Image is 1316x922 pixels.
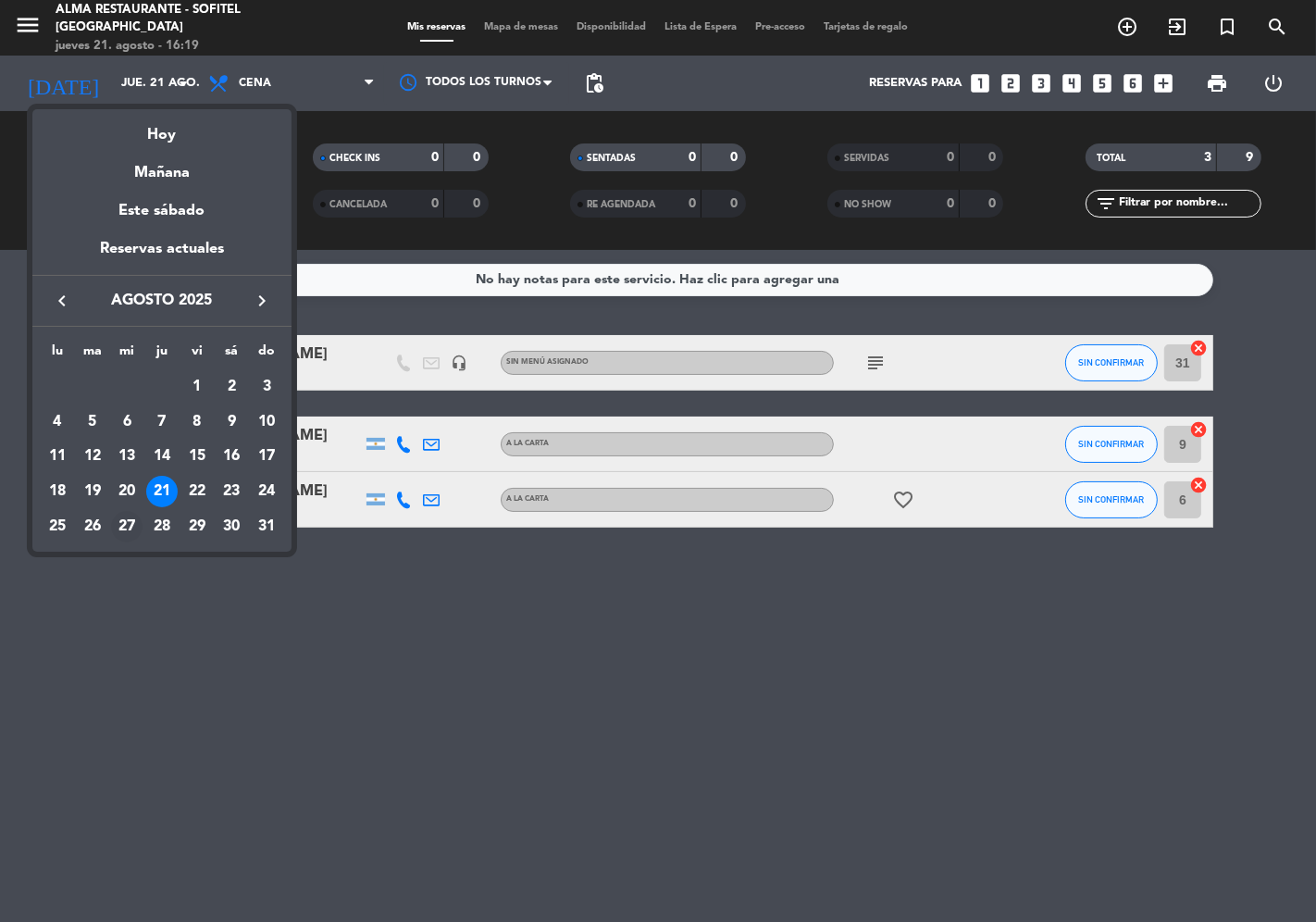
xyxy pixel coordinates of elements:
[144,405,180,440] td: 7 de agosto de 2025
[249,369,284,405] td: 3 de agosto de 2025
[181,476,213,507] div: 22
[109,341,144,369] th: miércoles
[146,476,178,507] div: 21
[40,509,75,544] td: 25 de agosto de 2025
[251,371,282,403] div: 3
[180,474,215,509] td: 22 de agosto de 2025
[251,290,273,312] i: keyboard_arrow_right
[32,147,292,185] div: Mañana
[216,371,247,403] div: 2
[75,440,110,475] td: 12 de agosto de 2025
[215,509,250,544] td: 30 de agosto de 2025
[215,405,250,440] td: 9 de agosto de 2025
[40,405,75,440] td: 4 de agosto de 2025
[77,476,108,507] div: 19
[111,511,143,542] div: 27
[111,406,143,438] div: 6
[249,509,284,544] td: 31 de agosto de 2025
[40,369,180,405] td: AGO.
[32,237,292,275] div: Reservas actuales
[181,441,213,472] div: 15
[109,440,144,475] td: 13 de agosto de 2025
[32,109,292,147] div: Hoy
[249,341,284,369] th: domingo
[40,440,75,475] td: 11 de agosto de 2025
[40,474,75,509] td: 18 de agosto de 2025
[181,406,213,438] div: 8
[180,341,215,369] th: viernes
[180,509,215,544] td: 29 de agosto de 2025
[111,476,143,507] div: 20
[75,405,110,440] td: 5 de agosto de 2025
[181,511,213,542] div: 29
[109,474,144,509] td: 20 de agosto de 2025
[79,289,245,313] span: agosto 2025
[109,405,144,440] td: 6 de agosto de 2025
[216,511,247,542] div: 30
[181,371,213,403] div: 1
[251,441,282,472] div: 17
[32,185,292,237] div: Este sábado
[144,509,180,544] td: 28 de agosto de 2025
[77,511,108,542] div: 26
[180,405,215,440] td: 8 de agosto de 2025
[251,406,282,438] div: 10
[111,441,143,472] div: 13
[144,440,180,475] td: 14 de agosto de 2025
[144,474,180,509] td: 21 de agosto de 2025
[75,474,110,509] td: 19 de agosto de 2025
[180,369,215,405] td: 1 de agosto de 2025
[146,406,178,438] div: 7
[216,406,247,438] div: 9
[180,440,215,475] td: 15 de agosto de 2025
[215,369,250,405] td: 2 de agosto de 2025
[216,476,247,507] div: 23
[215,474,250,509] td: 23 de agosto de 2025
[216,441,247,472] div: 16
[45,289,79,313] button: keyboard_arrow_left
[146,441,178,472] div: 14
[215,341,250,369] th: sábado
[249,474,284,509] td: 24 de agosto de 2025
[109,509,144,544] td: 27 de agosto de 2025
[249,405,284,440] td: 10 de agosto de 2025
[251,511,282,542] div: 31
[77,441,108,472] div: 12
[77,406,108,438] div: 5
[251,476,282,507] div: 24
[75,509,110,544] td: 26 de agosto de 2025
[144,341,180,369] th: jueves
[249,440,284,475] td: 17 de agosto de 2025
[146,511,178,542] div: 28
[245,289,279,313] button: keyboard_arrow_right
[75,341,110,369] th: martes
[51,290,73,312] i: keyboard_arrow_left
[40,341,75,369] th: lunes
[42,441,73,472] div: 11
[42,476,73,507] div: 18
[42,406,73,438] div: 4
[215,440,250,475] td: 16 de agosto de 2025
[42,511,73,542] div: 25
